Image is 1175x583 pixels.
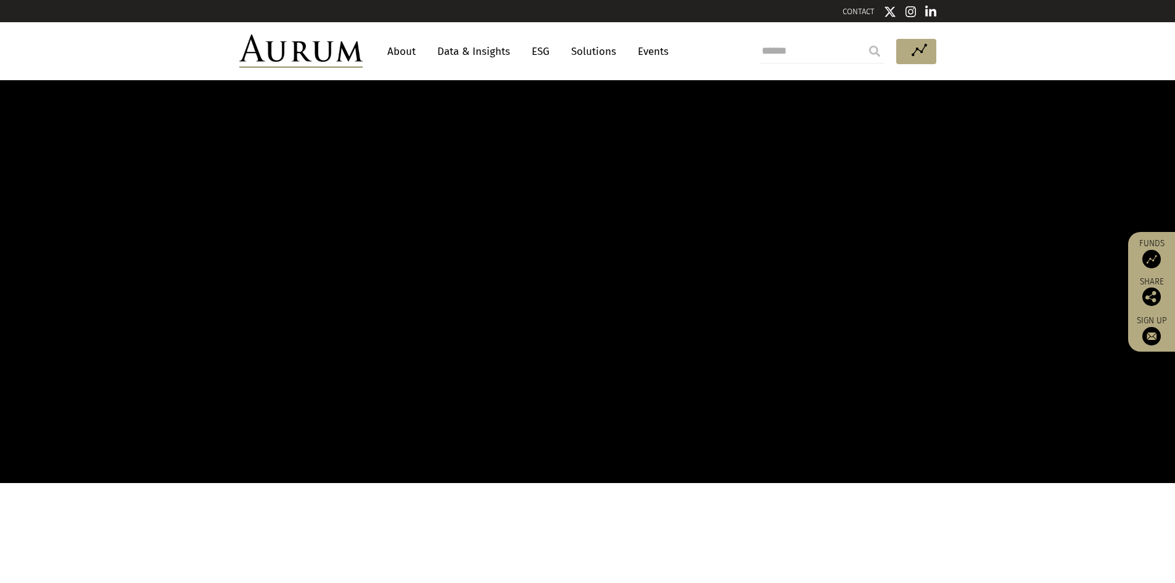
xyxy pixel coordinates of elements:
a: About [381,40,422,63]
a: ESG [526,40,556,63]
img: Instagram icon [905,6,917,18]
img: Linkedin icon [925,6,936,18]
img: Access Funds [1142,250,1161,268]
a: Solutions [565,40,622,63]
img: Aurum [239,35,363,68]
img: Share this post [1142,287,1161,306]
img: Sign up to our newsletter [1142,327,1161,345]
a: Sign up [1134,315,1169,345]
input: Submit [862,39,887,64]
img: Twitter icon [884,6,896,18]
a: Events [632,40,669,63]
a: Data & Insights [431,40,516,63]
a: CONTACT [843,7,875,16]
a: Funds [1134,238,1169,268]
div: Share [1134,278,1169,306]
